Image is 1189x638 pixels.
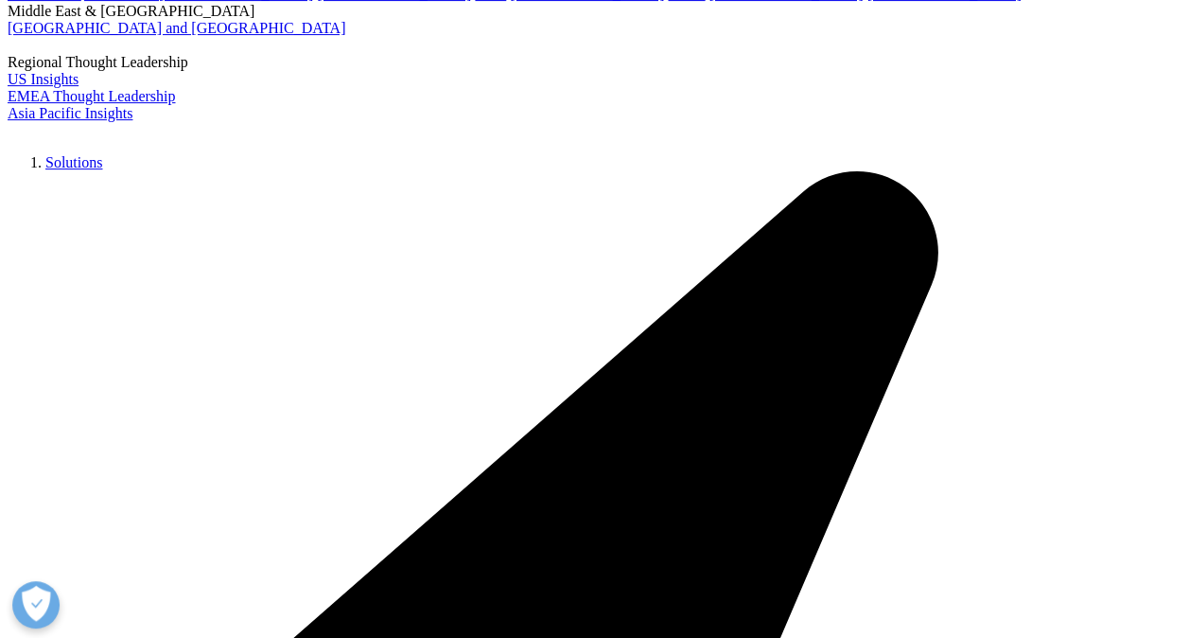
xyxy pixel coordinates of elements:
a: Solutions [45,154,102,170]
button: Abrir preferencias [12,581,60,629]
div: Middle East & [GEOGRAPHIC_DATA] [8,3,1181,20]
a: EMEA Thought Leadership [8,88,175,104]
a: US Insights [8,71,79,87]
a: [GEOGRAPHIC_DATA] and [GEOGRAPHIC_DATA] [8,20,345,36]
a: Asia Pacific Insights [8,105,132,121]
div: Regional Thought Leadership [8,54,1181,71]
